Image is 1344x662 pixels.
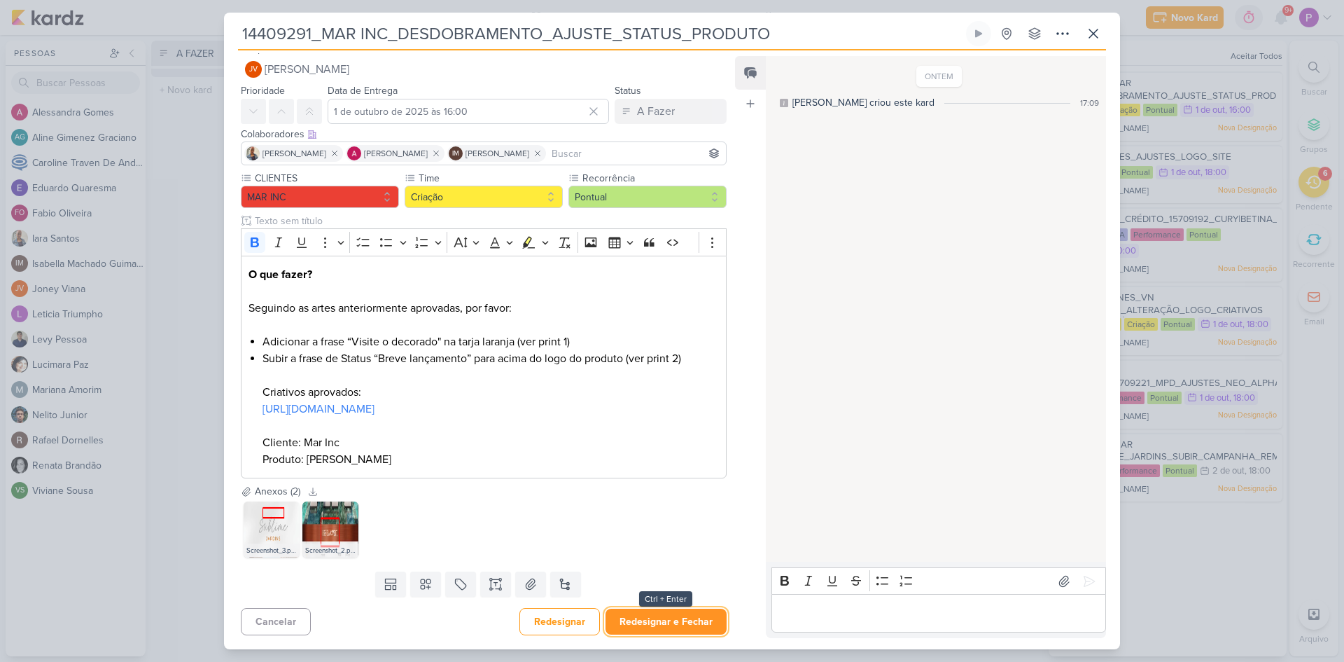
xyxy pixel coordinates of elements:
input: Kard Sem Título [238,21,963,46]
input: Texto sem título [252,214,727,228]
button: JV [PERSON_NAME] [241,57,727,82]
button: Redesignar [519,608,600,635]
div: 17:09 [1080,97,1099,109]
div: [PERSON_NAME] criou este kard [792,95,934,110]
p: IM [452,151,459,158]
div: Editor editing area: main [771,594,1106,633]
span: [PERSON_NAME] [262,147,326,160]
button: Criação [405,186,563,208]
div: Joney Viana [245,61,262,78]
input: Buscar [549,145,723,162]
span: [PERSON_NAME] [265,61,349,78]
img: D03PYbyFwRvRgvyBlBmBuMQf7ygIzVorBX2hUt0C.png [302,502,358,558]
strong: O que fazer? [248,268,312,282]
img: Iara Santos [246,146,260,160]
div: Editor toolbar [771,567,1106,595]
label: Status [615,85,641,97]
div: Ligar relógio [973,28,984,39]
div: Isabella Machado Guimarães [449,146,463,160]
label: Recorrência [581,171,727,186]
p: Seguindo as artes anteriormente aprovadas, por favor: [248,266,719,317]
label: Time [417,171,563,186]
button: A Fazer [615,99,727,124]
p: JV [249,66,258,74]
img: Alessandra Gomes [347,146,361,160]
li: Subir a frase de Status “Breve lançamento” para acima do logo do produto (ver print 2) Criativos ... [262,350,719,468]
span: [PERSON_NAME] [364,147,428,160]
img: VUQdXFddXAmDBzFHBhrKGf8W3YD3Q6H7rIcjXzmh.png [244,502,300,558]
div: Anexos (2) [255,484,300,499]
div: Screenshot_3.png [244,544,300,558]
button: Cancelar [241,608,311,635]
div: Editor toolbar [241,228,727,256]
a: [URL][DOMAIN_NAME] [262,402,374,416]
span: [PERSON_NAME] [465,147,529,160]
div: A Fazer [637,103,675,120]
button: Redesignar e Fechar [605,609,727,635]
li: Adicionar a frase “Visite o decorado" na tarja laranja (ver print 1) [262,333,719,350]
input: Select a date [328,99,609,124]
label: Data de Entrega [328,85,398,97]
div: Colaboradores [241,127,727,142]
div: Editor editing area: main [241,256,727,479]
button: Pontual [568,186,727,208]
label: Prioridade [241,85,285,97]
div: Screenshot_2.png [302,544,358,558]
div: Ctrl + Enter [639,591,692,607]
label: CLIENTES [253,171,399,186]
button: MAR INC [241,186,399,208]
